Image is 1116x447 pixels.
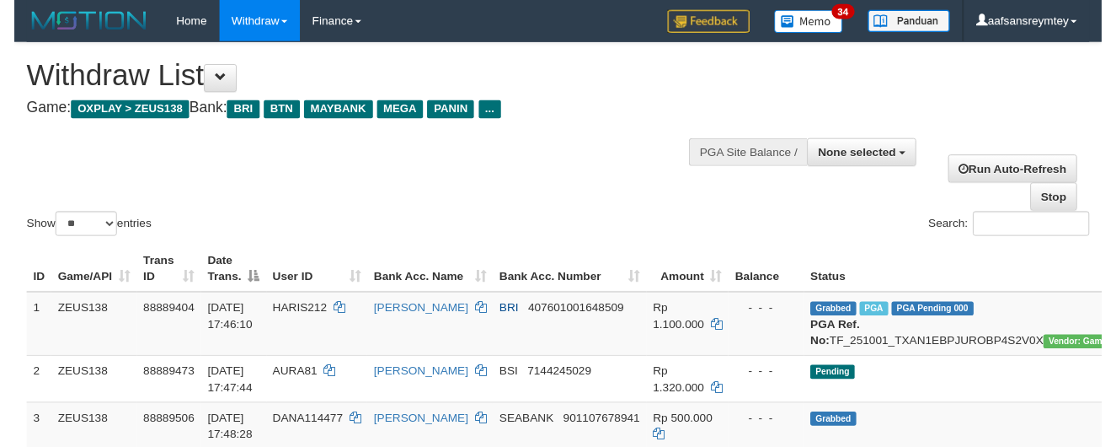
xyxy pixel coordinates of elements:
[984,217,1103,242] input: Search:
[13,103,727,120] h4: Game: Bank:
[876,10,960,33] img: panduan.png
[938,217,1103,242] label: Search:
[817,423,864,437] span: Grabbed
[491,251,649,299] th: Bank Acc. Number: activate to sort column ascending
[13,251,38,299] th: ID
[1043,187,1091,216] a: Stop
[132,374,184,387] span: 88889473
[256,103,293,121] span: BTN
[839,4,862,19] span: 34
[218,103,251,121] span: BRI
[369,422,466,435] a: [PERSON_NAME]
[38,299,125,365] td: ZEUS138
[817,374,862,389] span: Pending
[297,103,368,121] span: MAYBANK
[369,309,466,322] a: [PERSON_NAME]
[526,374,592,387] span: Copy 7144245029 to clipboard
[527,309,626,322] span: Copy 407601001648509 to clipboard
[191,251,258,299] th: Date Trans.: activate to sort column descending
[740,372,804,389] div: - - -
[780,10,851,34] img: Button%20Memo.svg
[13,364,38,412] td: 2
[198,374,244,404] span: [DATE] 17:47:44
[42,217,105,242] select: Showentries
[38,364,125,412] td: ZEUS138
[13,299,38,365] td: 1
[372,103,420,121] span: MEGA
[733,251,810,299] th: Balance
[132,309,184,322] span: 88889404
[825,149,905,163] span: None selected
[265,422,338,435] span: DANA114477
[477,103,499,121] span: ...
[817,326,868,356] b: PGA Ref. No:
[670,10,755,34] img: Feedback.jpg
[13,61,727,94] h1: Withdraw List
[655,374,708,404] span: Rp 1.320.000
[362,251,491,299] th: Bank Acc. Name: activate to sort column ascending
[655,422,716,435] span: Rp 500.000
[13,217,141,242] label: Show entries
[692,142,814,170] div: PGA Site Balance /
[13,8,141,34] img: MOTION_logo.png
[958,159,1091,187] a: Run Auto-Refresh
[498,422,553,435] span: SEABANK
[198,309,244,339] span: [DATE] 17:46:10
[498,309,517,322] span: BRI
[369,374,466,387] a: [PERSON_NAME]
[58,103,179,121] span: OXPLAY > ZEUS138
[649,251,733,299] th: Amount: activate to sort column ascending
[563,422,642,435] span: Copy 901107678941 to clipboard
[817,310,864,324] span: Grabbed
[900,310,985,324] span: PGA Pending
[740,307,804,324] div: - - -
[814,142,926,170] button: None selected
[259,251,362,299] th: User ID: activate to sort column ascending
[265,374,311,387] span: AURA81
[498,374,517,387] span: BSI
[424,103,472,121] span: PANIN
[125,251,191,299] th: Trans ID: activate to sort column ascending
[655,309,708,339] span: Rp 1.100.000
[38,251,125,299] th: Game/API: activate to sort column ascending
[132,422,184,435] span: 88889506
[740,420,804,437] div: - - -
[868,310,897,324] span: Marked by aafsolysreylen
[265,309,321,322] span: HARIS212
